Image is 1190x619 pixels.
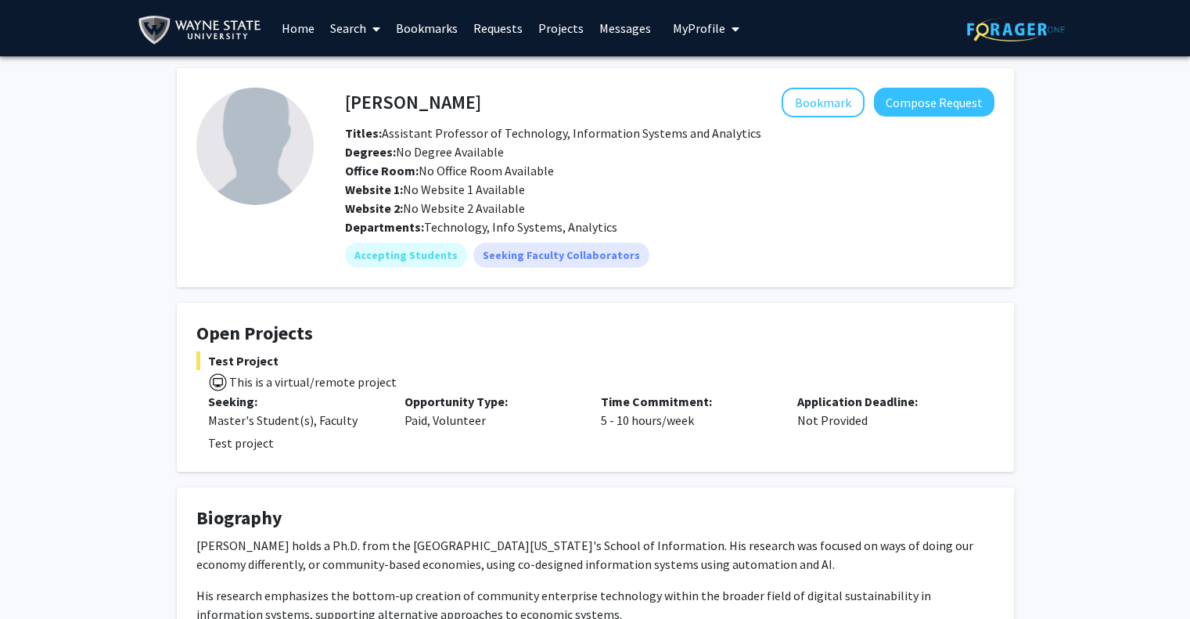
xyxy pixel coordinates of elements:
b: Titles: [345,125,382,141]
p: Seeking: [208,392,381,411]
button: Compose Request to Kwame Robinson [874,88,994,117]
a: Requests [466,1,530,56]
a: Projects [530,1,591,56]
span: No Degree Available [345,144,504,160]
button: Add Kwame Robinson to Bookmarks [782,88,865,117]
a: Search [322,1,388,56]
p: Opportunity Type: [404,392,577,411]
b: Departments: [345,219,424,235]
span: This is a virtual/remote project [228,374,397,390]
h4: Open Projects [196,322,994,345]
span: Test Project [196,351,994,370]
img: ForagerOne Logo [967,17,1065,41]
span: No Website 2 Available [345,200,525,216]
div: Not Provided [786,392,982,430]
h4: [PERSON_NAME] [345,88,481,117]
p: Time Commitment: [601,392,774,411]
p: Test project [208,434,994,452]
iframe: Chat [12,549,67,607]
span: Assistant Professor of Technology, Information Systems and Analytics [345,125,761,141]
span: Technology, Info Systems, Analytics [424,219,617,235]
mat-chip: Seeking Faculty Collaborators [473,243,649,268]
div: 5 - 10 hours/week [589,392,786,430]
div: Master's Student(s), Faculty [208,411,381,430]
b: Website 1: [345,182,403,197]
p: Application Deadline: [797,392,970,411]
span: My Profile [673,20,725,36]
b: Degrees: [345,144,396,160]
p: [PERSON_NAME] holds a Ph.D. from the [GEOGRAPHIC_DATA][US_STATE]'s School of Information. His res... [196,536,994,574]
a: Bookmarks [388,1,466,56]
a: Messages [591,1,659,56]
b: Website 2: [345,200,403,216]
span: No Website 1 Available [345,182,525,197]
span: No Office Room Available [345,163,554,178]
img: Wayne State University Logo [138,13,268,48]
a: Home [274,1,322,56]
h4: Biography [196,507,994,530]
div: Paid, Volunteer [393,392,589,430]
img: Profile Picture [196,88,314,205]
b: Office Room: [345,163,419,178]
mat-chip: Accepting Students [345,243,467,268]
